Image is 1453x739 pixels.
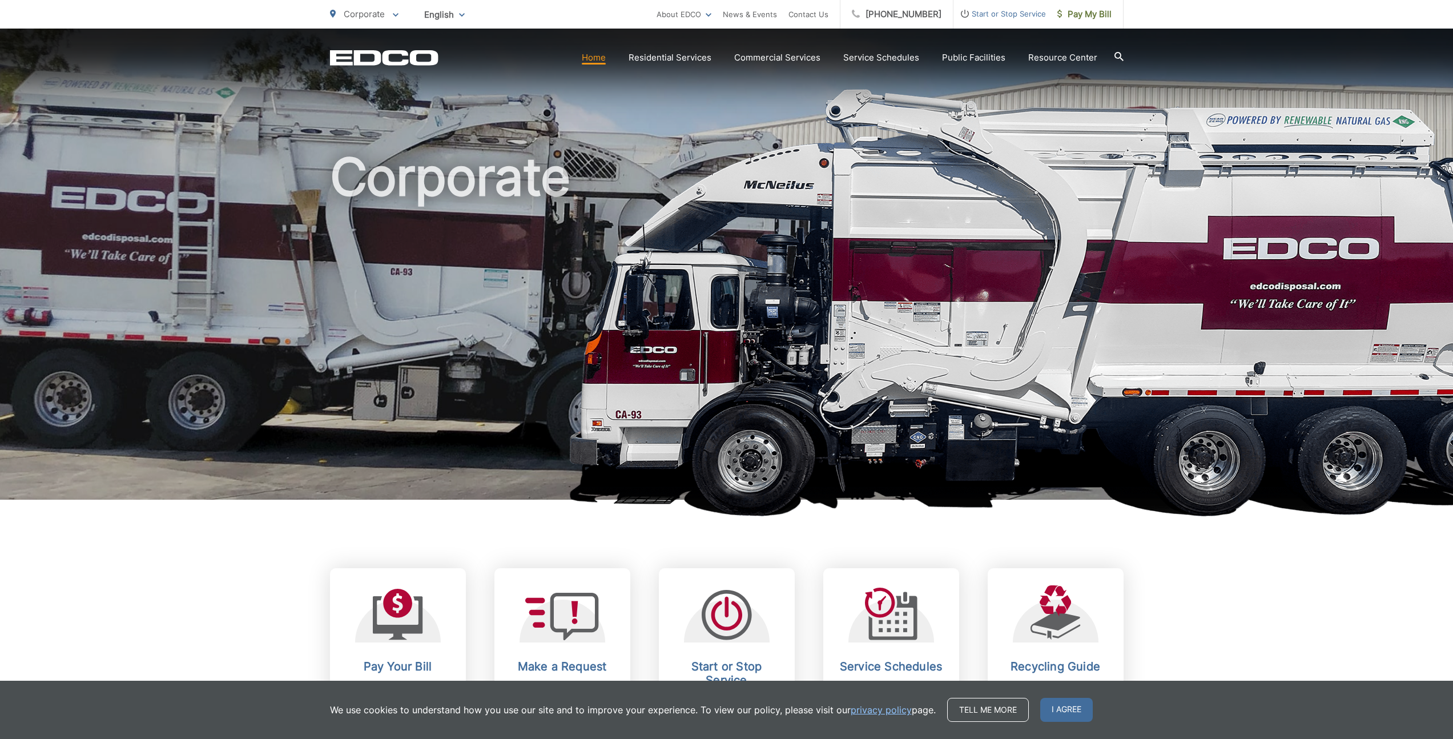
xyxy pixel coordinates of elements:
h2: Recycling Guide [999,660,1112,673]
a: privacy policy [851,703,912,717]
a: Home [582,51,606,65]
a: Contact Us [788,7,828,21]
h2: Pay Your Bill [341,660,454,673]
a: Residential Services [629,51,711,65]
span: Corporate [344,9,385,19]
h2: Service Schedules [835,660,948,673]
span: English [416,5,473,25]
a: EDCD logo. Return to the homepage. [330,50,438,66]
a: Tell me more [947,698,1029,722]
h2: Make a Request [506,660,619,673]
a: About EDCO [657,7,711,21]
a: Public Facilities [942,51,1005,65]
span: I agree [1040,698,1093,722]
a: Commercial Services [734,51,820,65]
p: We use cookies to understand how you use our site and to improve your experience. To view our pol... [330,703,936,717]
a: News & Events [723,7,777,21]
a: Service Schedules [843,51,919,65]
h2: Start or Stop Service [670,660,783,687]
span: Pay My Bill [1057,7,1112,21]
h1: Corporate [330,148,1124,510]
a: Resource Center [1028,51,1097,65]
